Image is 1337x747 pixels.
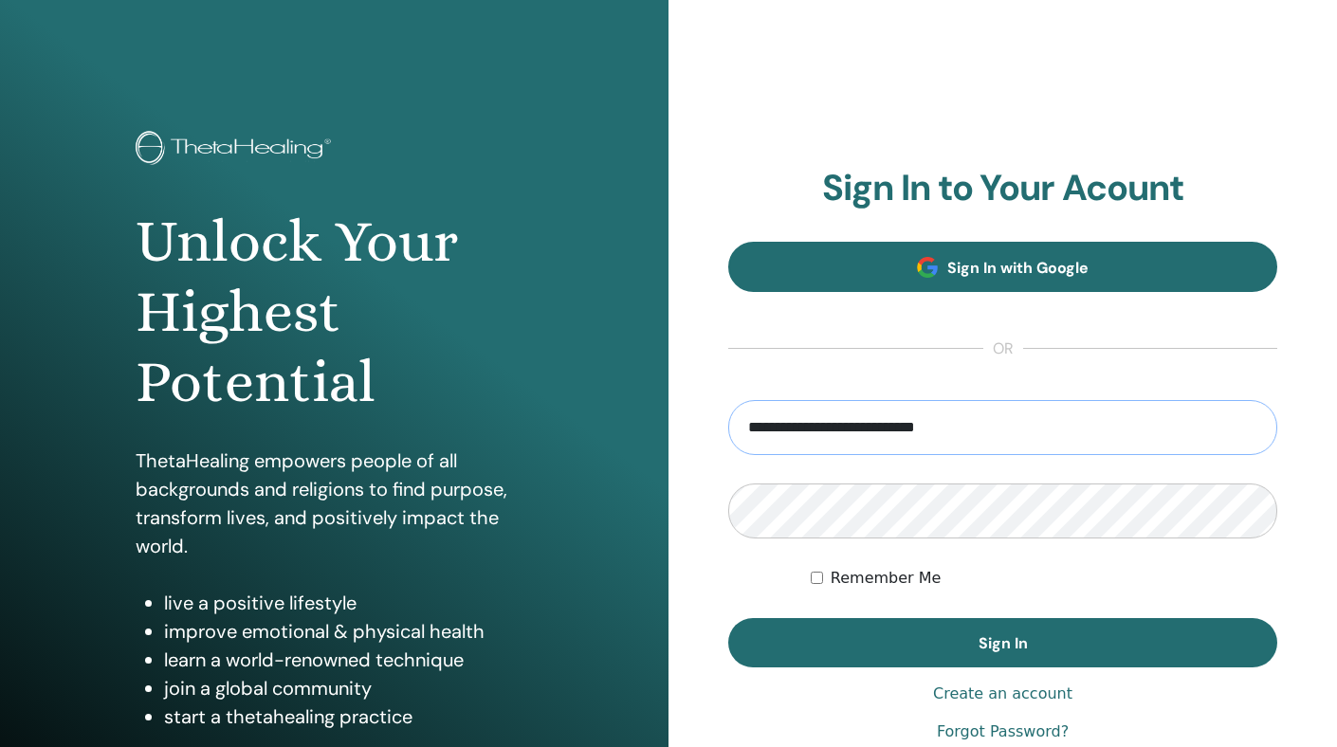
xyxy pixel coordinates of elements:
[136,207,534,418] h1: Unlock Your Highest Potential
[164,702,534,731] li: start a thetahealing practice
[164,646,534,674] li: learn a world-renowned technique
[933,683,1072,705] a: Create an account
[983,337,1023,360] span: or
[937,720,1069,743] a: Forgot Password?
[728,618,1277,667] button: Sign In
[947,258,1089,278] span: Sign In with Google
[728,167,1277,210] h2: Sign In to Your Acount
[728,242,1277,292] a: Sign In with Google
[811,567,1277,590] div: Keep me authenticated indefinitely or until I manually logout
[164,674,534,702] li: join a global community
[164,617,534,646] li: improve emotional & physical health
[164,589,534,617] li: live a positive lifestyle
[136,446,534,560] p: ThetaHealing empowers people of all backgrounds and religions to find purpose, transform lives, a...
[979,633,1028,653] span: Sign In
[831,567,942,590] label: Remember Me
